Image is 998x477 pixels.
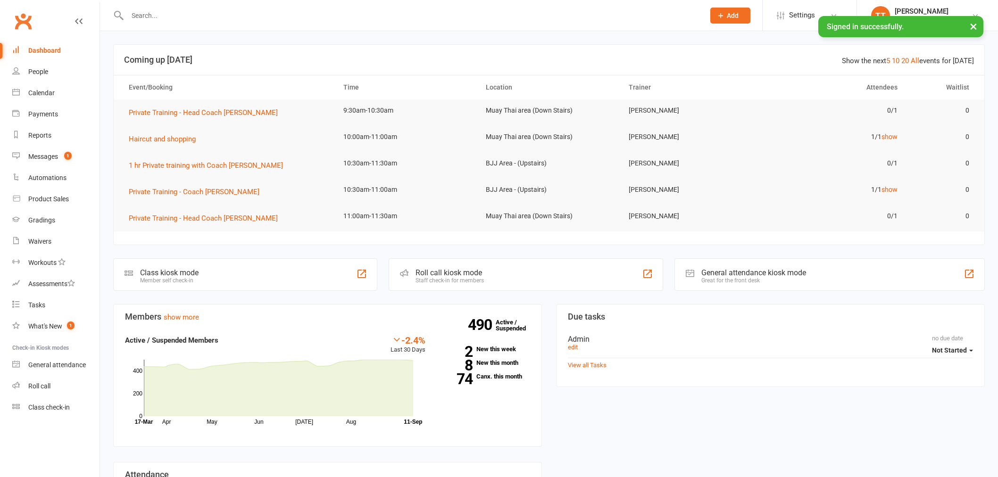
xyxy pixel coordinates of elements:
[335,205,478,227] td: 11:00am-11:30am
[28,238,51,245] div: Waivers
[28,216,55,224] div: Gradings
[477,75,620,99] th: Location
[28,301,45,309] div: Tasks
[477,99,620,122] td: Muay Thai area (Down Stairs)
[12,231,100,252] a: Waivers
[568,344,578,351] a: edit
[12,125,100,146] a: Reports
[12,189,100,210] a: Product Sales
[477,179,620,201] td: BJJ Area - (Upstairs)
[28,153,58,160] div: Messages
[12,104,100,125] a: Payments
[895,7,948,16] div: [PERSON_NAME]
[12,354,100,376] a: General attendance kiosk mode
[477,205,620,227] td: Muay Thai area (Down Stairs)
[906,99,977,122] td: 0
[763,152,906,174] td: 0/1
[965,16,982,36] button: ×
[129,107,284,118] button: Private Training - Head Coach [PERSON_NAME]
[129,133,202,145] button: Haircut and shopping
[763,126,906,148] td: 1/1
[335,99,478,122] td: 9:30am-10:30am
[12,167,100,189] a: Automations
[391,335,425,345] div: -2.4%
[12,40,100,61] a: Dashboard
[12,252,100,273] a: Workouts
[28,382,50,390] div: Roll call
[620,126,763,148] td: [PERSON_NAME]
[763,205,906,227] td: 0/1
[906,152,977,174] td: 0
[906,179,977,201] td: 0
[335,75,478,99] th: Time
[842,55,974,66] div: Show the next events for [DATE]
[12,210,100,231] a: Gradings
[932,346,967,354] span: Not Started
[906,205,977,227] td: 0
[28,110,58,118] div: Payments
[64,152,72,160] span: 1
[568,335,973,344] div: Admin
[620,205,763,227] td: [PERSON_NAME]
[28,259,57,266] div: Workouts
[12,273,100,295] a: Assessments
[886,57,890,65] a: 5
[901,57,909,65] a: 20
[12,397,100,418] a: Class kiosk mode
[140,277,199,284] div: Member self check-in
[28,403,70,411] div: Class check-in
[129,213,284,224] button: Private Training - Head Coach [PERSON_NAME]
[335,126,478,148] td: 10:00am-11:00am
[620,179,763,201] td: [PERSON_NAME]
[477,126,620,148] td: Muay Thai area (Down Stairs)
[391,335,425,355] div: Last 30 Days
[440,345,473,359] strong: 2
[440,358,473,372] strong: 8
[440,372,473,386] strong: 74
[892,57,899,65] a: 10
[28,195,69,203] div: Product Sales
[12,146,100,167] a: Messages 1
[763,99,906,122] td: 0/1
[335,179,478,201] td: 10:30am-11:00am
[164,313,199,321] a: show more
[701,277,806,284] div: Great for the front desk
[871,6,890,25] div: TT
[710,8,750,24] button: Add
[28,89,55,97] div: Calendar
[28,280,75,288] div: Assessments
[496,312,537,338] a: 490Active / Suspended
[568,312,973,321] h3: Due tasks
[895,16,948,24] div: Dark [DATE]
[129,188,259,196] span: Private Training - Coach [PERSON_NAME]
[129,161,283,170] span: 1 hr Private training with Coach [PERSON_NAME]
[12,316,100,337] a: What's New1
[335,152,478,174] td: 10:30am-11:30am
[701,268,806,277] div: General attendance kiosk mode
[129,186,266,197] button: Private Training - Coach [PERSON_NAME]
[129,108,278,117] span: Private Training - Head Coach [PERSON_NAME]
[440,360,530,366] a: 8New this month
[140,268,199,277] div: Class kiosk mode
[12,82,100,104] a: Calendar
[911,57,919,65] a: All
[440,346,530,352] a: 2New this week
[11,9,35,33] a: Clubworx
[620,75,763,99] th: Trainer
[763,179,906,201] td: 1/1
[727,12,739,19] span: Add
[416,277,484,284] div: Staff check-in for members
[28,47,61,54] div: Dashboard
[468,318,496,332] strong: 490
[568,362,607,369] a: View all Tasks
[28,322,62,330] div: What's New
[620,99,763,122] td: [PERSON_NAME]
[620,152,763,174] td: [PERSON_NAME]
[827,22,904,31] span: Signed in successfully.
[125,312,530,321] h3: Members
[906,126,977,148] td: 0
[28,361,86,369] div: General attendance
[129,135,196,143] span: Haircut and shopping
[28,68,48,75] div: People
[12,61,100,82] a: People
